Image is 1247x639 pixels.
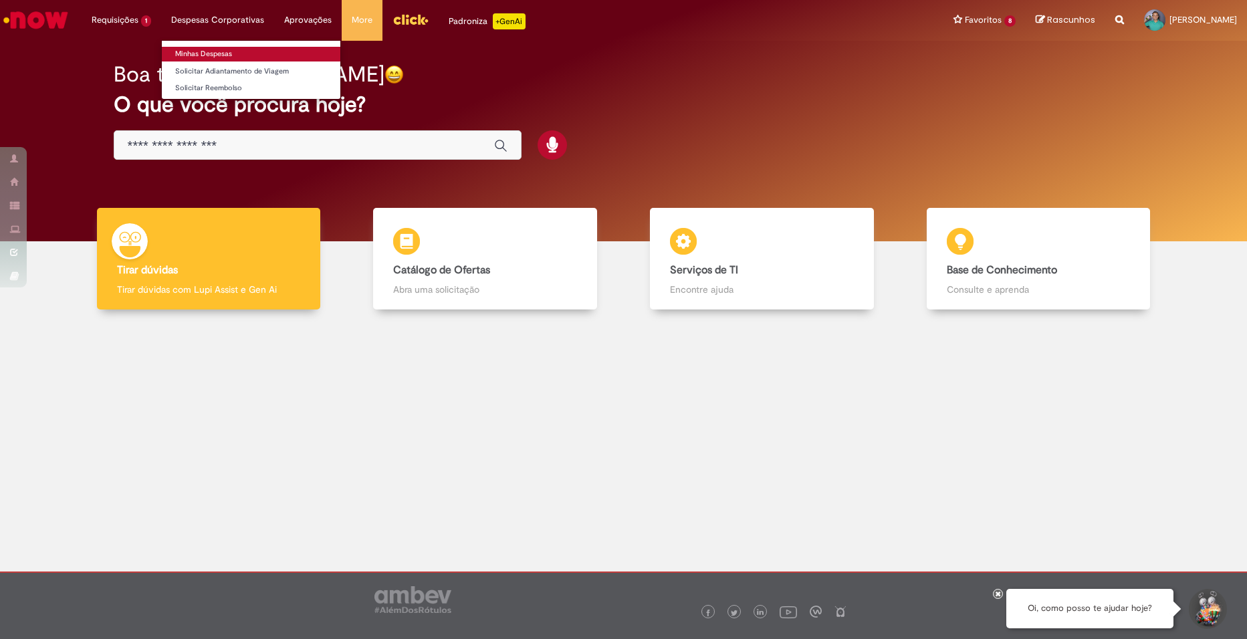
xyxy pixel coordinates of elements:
p: +GenAi [493,13,526,29]
img: logo_footer_ambev_rotulo_gray.png [374,586,451,613]
a: Minhas Despesas [162,47,340,61]
h2: Boa tarde, [PERSON_NAME] [114,63,384,86]
img: logo_footer_youtube.png [780,603,797,620]
span: 1 [141,15,151,27]
p: Abra uma solicitação [393,283,577,296]
ul: Despesas Corporativas [161,40,341,100]
span: Aprovações [284,13,332,27]
a: Solicitar Adiantamento de Viagem [162,64,340,79]
span: [PERSON_NAME] [1169,14,1237,25]
p: Tirar dúvidas com Lupi Assist e Gen Ai [117,283,301,296]
b: Base de Conhecimento [947,263,1057,277]
a: Catálogo de Ofertas Abra uma solicitação [347,208,624,310]
p: Consulte e aprenda [947,283,1131,296]
b: Serviços de TI [670,263,738,277]
button: Iniciar Conversa de Suporte [1187,589,1227,629]
img: happy-face.png [384,65,404,84]
span: More [352,13,372,27]
a: Rascunhos [1036,14,1095,27]
a: Base de Conhecimento Consulte e aprenda [900,208,1177,310]
p: Encontre ajuda [670,283,854,296]
b: Catálogo de Ofertas [393,263,490,277]
span: Despesas Corporativas [171,13,264,27]
span: Favoritos [965,13,1002,27]
img: logo_footer_naosei.png [834,606,846,618]
a: Serviços de TI Encontre ajuda [624,208,901,310]
div: Padroniza [449,13,526,29]
img: click_logo_yellow_360x200.png [392,9,429,29]
b: Tirar dúvidas [117,263,178,277]
a: Tirar dúvidas Tirar dúvidas com Lupi Assist e Gen Ai [70,208,347,310]
a: Solicitar Reembolso [162,81,340,96]
h2: O que você procura hoje? [114,93,1134,116]
img: logo_footer_twitter.png [731,610,738,616]
img: ServiceNow [1,7,70,33]
img: logo_footer_facebook.png [705,610,711,616]
span: 8 [1004,15,1016,27]
div: Oi, como posso te ajudar hoje? [1006,589,1173,628]
img: logo_footer_workplace.png [810,606,822,618]
span: Rascunhos [1047,13,1095,26]
img: logo_footer_linkedin.png [757,609,764,617]
span: Requisições [92,13,138,27]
